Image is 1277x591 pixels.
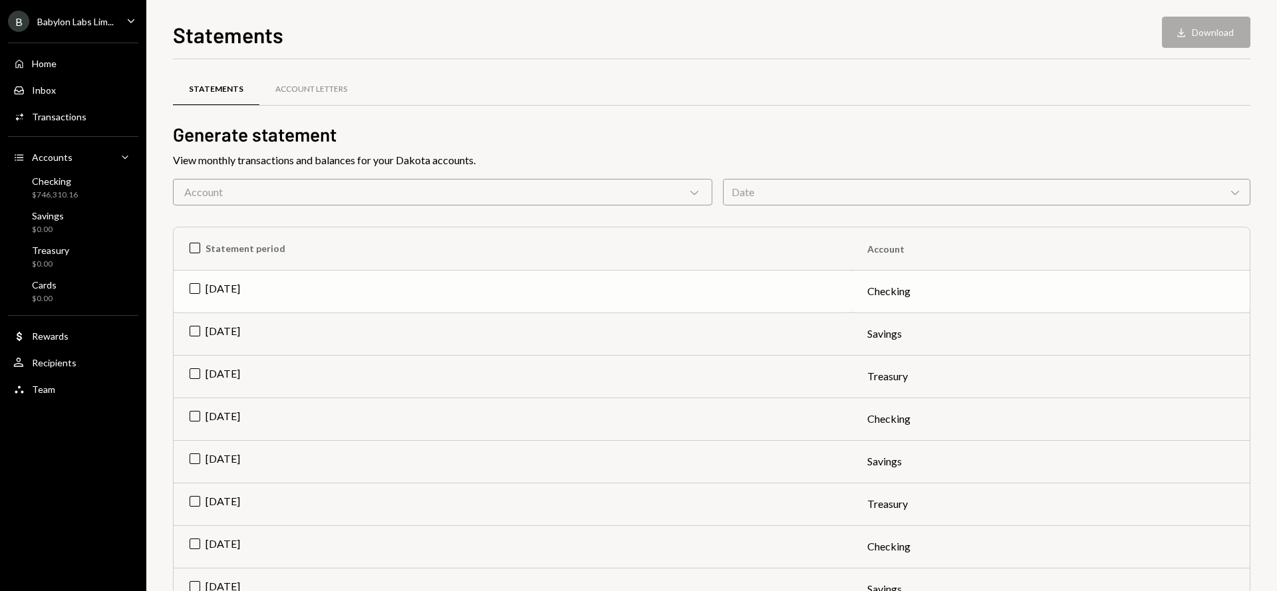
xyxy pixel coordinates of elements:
div: $0.00 [32,224,64,235]
a: Accounts [8,145,138,169]
a: Statements [173,72,259,106]
div: Checking [32,176,78,187]
div: Date [723,179,1250,205]
div: Account Letters [275,84,347,95]
div: Statements [189,84,243,95]
a: Transactions [8,104,138,128]
td: Savings [851,312,1250,355]
div: Treasury [32,245,69,256]
td: Treasury [851,483,1250,525]
a: Savings$0.00 [8,206,138,238]
div: Home [32,58,57,69]
td: Treasury [851,355,1250,398]
a: Home [8,51,138,75]
a: Inbox [8,78,138,102]
div: View monthly transactions and balances for your Dakota accounts. [173,152,1250,168]
div: Accounts [32,152,72,163]
a: Account Letters [259,72,363,106]
h1: Statements [173,21,283,48]
div: Savings [32,210,64,221]
div: Team [32,384,55,395]
div: $0.00 [32,259,69,270]
th: Account [851,227,1250,270]
div: Inbox [32,84,56,96]
div: Cards [32,279,57,291]
a: Team [8,377,138,401]
div: Transactions [32,111,86,122]
td: Checking [851,270,1250,312]
a: Rewards [8,324,138,348]
div: $746,310.16 [32,189,78,201]
a: Cards$0.00 [8,275,138,307]
div: Rewards [32,330,69,342]
div: $0.00 [32,293,57,304]
div: Recipients [32,357,76,368]
div: B [8,11,29,32]
td: Savings [851,440,1250,483]
div: Account [173,179,712,205]
a: Checking$746,310.16 [8,172,138,203]
td: Checking [851,525,1250,568]
div: Babylon Labs Lim... [37,16,114,27]
a: Recipients [8,350,138,374]
h2: Generate statement [173,122,1250,148]
td: Checking [851,398,1250,440]
a: Treasury$0.00 [8,241,138,273]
